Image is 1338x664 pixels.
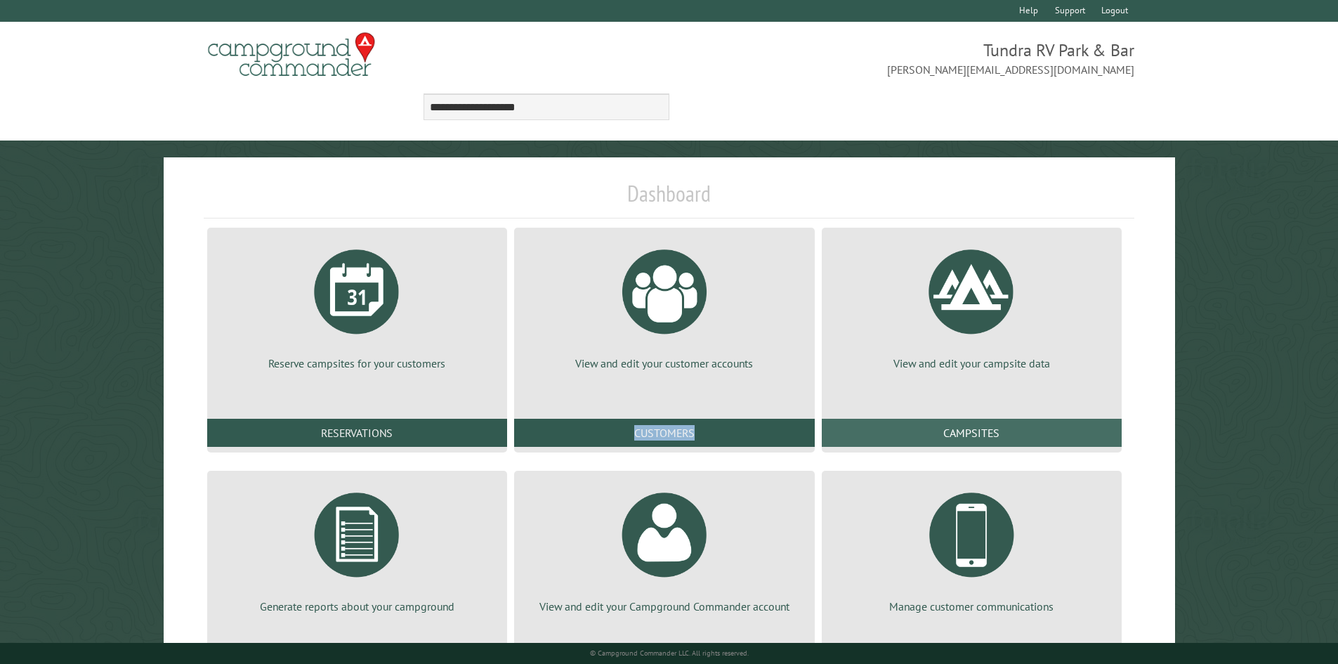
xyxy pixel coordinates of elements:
small: © Campground Commander LLC. All rights reserved. [590,649,749,658]
a: Reserve campsites for your customers [224,239,490,371]
p: Generate reports about your campground [224,599,490,614]
p: View and edit your Campground Commander account [531,599,797,614]
p: View and edit your customer accounts [531,356,797,371]
p: View and edit your campsite data [839,356,1105,371]
a: Reservations [207,419,507,447]
a: View and edit your customer accounts [531,239,797,371]
a: Generate reports about your campground [224,482,490,614]
p: Manage customer communications [839,599,1105,614]
img: Campground Commander [204,27,379,82]
p: Reserve campsites for your customers [224,356,490,371]
a: View and edit your Campground Commander account [531,482,797,614]
span: Tundra RV Park & Bar [PERSON_NAME][EMAIL_ADDRESS][DOMAIN_NAME] [669,39,1135,78]
a: Customers [514,419,814,447]
a: Manage customer communications [839,482,1105,614]
a: View and edit your campsite data [839,239,1105,371]
h1: Dashboard [204,180,1135,219]
a: Campsites [822,419,1122,447]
